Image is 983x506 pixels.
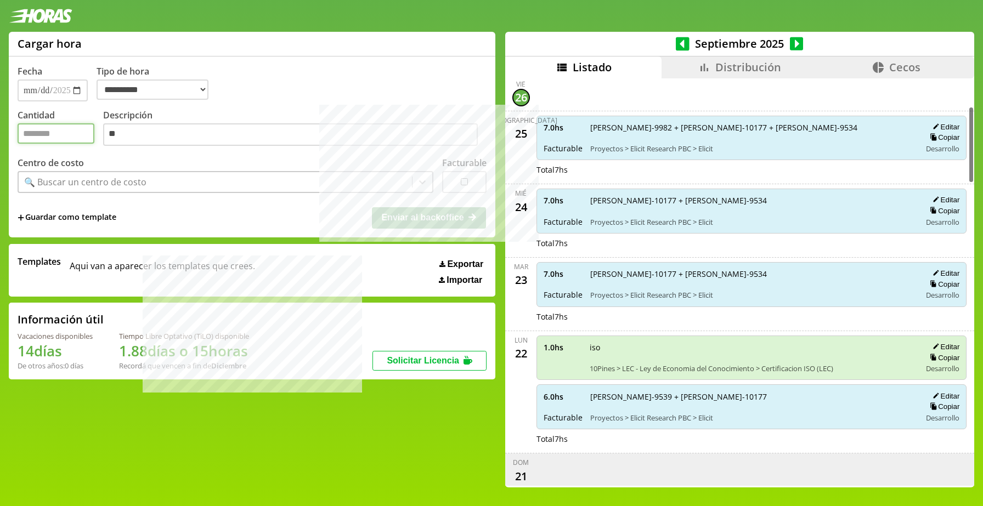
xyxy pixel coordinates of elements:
button: Editar [929,269,959,278]
span: Proyectos > Elicit Research PBC > Elicit [590,413,914,423]
span: [PERSON_NAME]-9982 + [PERSON_NAME]-10177 + [PERSON_NAME]-9534 [590,122,914,133]
span: Importar [447,275,482,285]
span: Listado [573,60,612,75]
div: mié [515,189,527,198]
label: Tipo de hora [97,65,217,101]
div: Total 7 hs [536,164,967,175]
span: Desarrollo [926,363,959,373]
b: Diciembre [211,361,246,371]
button: Copiar [926,133,959,142]
span: 7.0 hs [544,122,583,133]
textarea: Descripción [103,123,478,146]
span: Septiembre 2025 [690,36,790,51]
span: Proyectos > Elicit Research PBC > Elicit [590,217,914,227]
span: Templates [18,255,61,268]
div: 21 [512,467,530,485]
span: Solicitar Licencia [387,356,459,365]
span: Exportar [447,259,483,269]
div: Total 7 hs [536,238,967,248]
h1: 14 días [18,341,93,361]
label: Cantidad [18,109,103,149]
img: logotipo [9,9,72,23]
span: 6.0 hs [544,391,583,402]
div: scrollable content [505,78,974,486]
span: +Guardar como template [18,212,116,224]
div: Recordá que vencen a fin de [119,361,249,371]
span: Facturable [544,143,583,153]
span: Cecos [889,60,920,75]
span: Facturable [544,289,583,300]
span: Facturable [544,412,583,423]
h2: Información útil [18,312,104,327]
span: Desarrollo [926,217,959,227]
span: Aqui van a aparecer los templates que crees. [70,255,255,285]
label: Centro de costo [18,157,84,169]
button: Copiar [926,280,959,289]
div: Vacaciones disponibles [18,331,93,341]
label: Fecha [18,65,42,77]
select: Tipo de hora [97,79,208,100]
div: vie [516,79,526,89]
span: 1.0 hs [544,342,582,353]
div: De otros años: 0 días [18,361,93,371]
span: Proyectos > Elicit Research PBC > Elicit [590,144,914,153]
span: [PERSON_NAME]-9539 + [PERSON_NAME]-10177 [590,391,914,402]
button: Exportar [436,259,487,270]
button: Copiar [926,402,959,411]
label: Descripción [103,109,487,149]
span: Proyectos > Elicit Research PBC > Elicit [590,290,914,300]
button: Editar [929,342,959,351]
span: Facturable [544,217,583,227]
span: Desarrollo [926,413,959,423]
span: iso [590,342,914,353]
button: Solicitar Licencia [372,351,487,371]
button: Copiar [926,206,959,215]
div: Total 7 hs [536,434,967,444]
button: Editar [929,391,959,401]
span: Desarrollo [926,290,959,300]
h1: 1.88 días o 15 horas [119,341,249,361]
input: Cantidad [18,123,94,144]
button: Editar [929,195,959,204]
div: 25 [512,125,530,143]
div: 26 [512,89,530,106]
span: 7.0 hs [544,269,583,279]
button: Editar [929,122,959,132]
label: Facturable [442,157,487,169]
div: 22 [512,345,530,362]
div: mar [514,262,528,271]
div: dom [513,458,529,467]
span: Distribución [715,60,781,75]
div: 🔍 Buscar un centro de costo [24,176,146,188]
span: + [18,212,24,224]
div: [DEMOGRAPHIC_DATA] [485,116,557,125]
div: Total 7 hs [536,311,967,322]
div: Tiempo Libre Optativo (TiLO) disponible [119,331,249,341]
div: lun [515,336,528,345]
span: Desarrollo [926,144,959,153]
span: [PERSON_NAME]-10177 + [PERSON_NAME]-9534 [590,269,914,279]
span: 7.0 hs [544,195,583,206]
h1: Cargar hora [18,36,82,51]
div: 23 [512,271,530,289]
button: Copiar [926,353,959,362]
span: [PERSON_NAME]-10177 + [PERSON_NAME]-9534 [590,195,914,206]
div: 24 [512,198,530,215]
span: 10Pines > LEC - Ley de Economia del Conocimiento > Certificacion ISO (LEC) [590,363,914,373]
